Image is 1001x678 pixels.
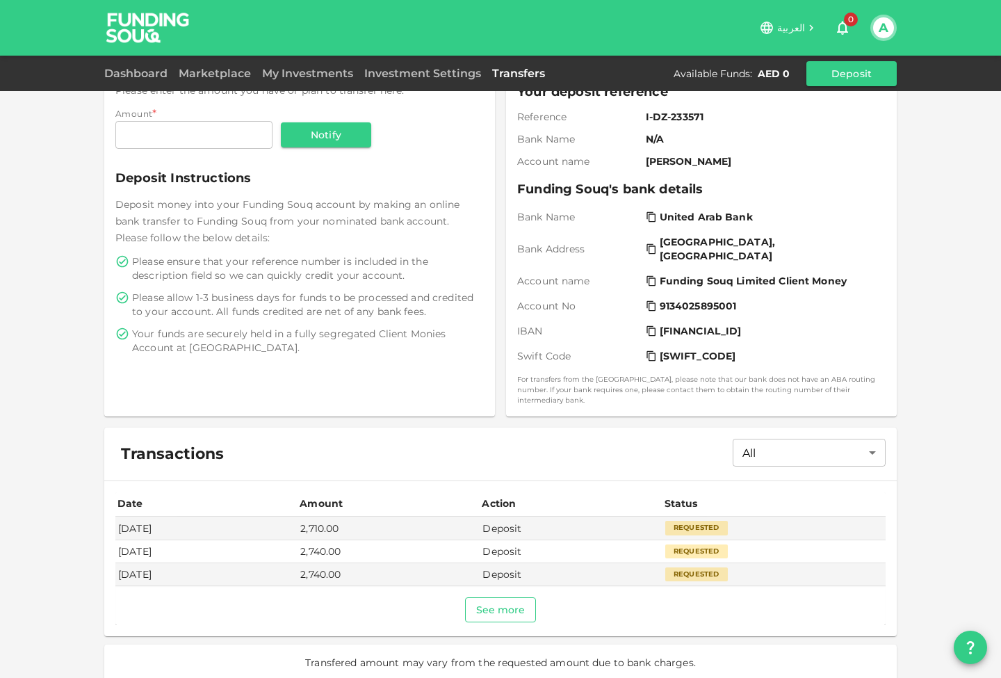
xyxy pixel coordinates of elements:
small: For transfers from the [GEOGRAPHIC_DATA], please note that our bank does not have an ABA routing ... [517,374,886,405]
td: [DATE] [115,517,298,540]
span: Bank Name [517,210,640,224]
div: Requested [665,544,728,558]
td: 2,710.00 [298,517,480,540]
button: 0 [829,14,856,42]
span: Bank Name [517,132,640,146]
td: Deposit [480,517,662,540]
div: AED 0 [758,67,790,81]
span: Funding Souq Limited Client Money [660,274,847,288]
span: [GEOGRAPHIC_DATA], [GEOGRAPHIC_DATA] [660,235,877,263]
span: Transactions [121,444,224,464]
button: A [873,17,894,38]
span: [FINANCIAL_ID] [660,324,742,338]
div: Status [665,495,699,512]
span: Your deposit reference [517,82,886,102]
span: 0 [844,13,858,26]
span: Reference [517,110,640,124]
button: question [954,631,987,664]
td: Deposit [480,540,662,563]
span: Account name [517,154,640,168]
span: Swift Code [517,349,640,363]
span: Please ensure that your reference number is included in the description field so we can quickly c... [132,255,481,282]
span: IBAN [517,324,640,338]
a: Transfers [487,67,551,80]
input: amount [115,121,272,149]
span: [PERSON_NAME] [646,154,880,168]
span: Funding Souq's bank details [517,179,886,199]
span: Deposit money into your Funding Souq account by making an online bank transfer to Funding Souq fr... [115,198,459,244]
div: All [733,439,886,467]
div: Amount [300,495,343,512]
span: Account No [517,299,640,313]
span: Account name [517,274,640,288]
span: [SWIFT_CODE] [660,349,736,363]
td: 2,740.00 [298,563,480,586]
div: Available Funds : [674,67,752,81]
span: Your funds are securely held in a fully segregated Client Monies Account at [GEOGRAPHIC_DATA]. [132,327,481,355]
button: Notify [281,122,371,147]
span: United Arab Bank [660,210,753,224]
td: [DATE] [115,563,298,586]
a: Dashboard [104,67,173,80]
a: Investment Settings [359,67,487,80]
div: Action [482,495,516,512]
span: Please allow 1-3 business days for funds to be processed and credited to your account. All funds ... [132,291,481,318]
span: N/A [646,132,880,146]
a: Marketplace [173,67,257,80]
span: Bank Address [517,242,640,256]
span: Deposit Instructions [115,168,484,188]
span: العربية [777,22,805,34]
span: 9134025895001 [660,299,737,313]
td: Deposit [480,563,662,586]
a: My Investments [257,67,359,80]
button: See more [465,597,537,622]
div: Date [117,495,145,512]
span: I-DZ-233571 [646,110,880,124]
div: Requested [665,567,728,581]
td: 2,740.00 [298,540,480,563]
span: Amount [115,108,152,119]
td: [DATE] [115,540,298,563]
button: Deposit [806,61,897,86]
span: Transfered amount may vary from the requested amount due to bank charges. [305,656,696,670]
div: Requested [665,521,728,535]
